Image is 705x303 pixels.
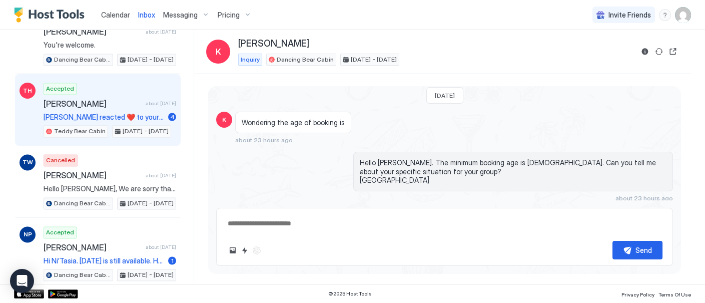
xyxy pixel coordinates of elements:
div: User profile [675,7,691,23]
button: Reservation information [639,46,651,58]
span: Hello [PERSON_NAME]. The minimum booking age is [DEMOGRAPHIC_DATA]. Can you tell me about your sp... [360,158,666,185]
button: Send [612,241,662,259]
span: Hello [PERSON_NAME], We are sorry that you had to cancel your reservation, but understand that th... [44,184,176,193]
span: Invite Friends [608,11,651,20]
button: Open reservation [667,46,679,58]
a: Host Tools Logo [14,8,89,23]
div: Open Intercom Messenger [10,269,34,293]
a: Google Play Store [48,289,78,298]
span: © 2025 Host Tools [328,290,372,297]
span: K [216,46,221,58]
span: Wondering the age of booking is [242,118,345,127]
a: App Store [14,289,44,298]
span: 1 [171,257,174,264]
span: Accepted [46,84,74,93]
span: [PERSON_NAME] [238,38,309,50]
span: [DATE] [435,92,455,99]
span: about [DATE] [146,29,176,35]
span: Messaging [163,11,198,20]
span: Dancing Bear Cabin [54,55,111,64]
span: about 23 hours ago [235,136,293,144]
span: K [222,115,226,124]
a: Calendar [101,10,130,20]
a: Privacy Policy [621,288,654,299]
span: Hi Ni’Tasia. [DATE] is still available. However I can't change your check out date on my end beca... [44,256,164,265]
div: Send [635,245,652,255]
span: Accepted [46,228,74,237]
button: Upload image [227,244,239,256]
span: about [DATE] [146,244,176,250]
a: Terms Of Use [658,288,691,299]
span: [PERSON_NAME] [44,99,142,109]
span: Terms Of Use [658,291,691,297]
span: Pricing [218,11,240,20]
span: about [DATE] [146,172,176,179]
span: [DATE] - [DATE] [128,199,174,208]
span: [DATE] - [DATE] [128,270,174,279]
span: Dancing Bear Cabin [54,270,111,279]
span: [DATE] - [DATE] [351,55,397,64]
span: Cancelled [46,156,75,165]
span: Inbox [138,11,155,19]
span: [PERSON_NAME] reacted ❤️ to your message "Hi [PERSON_NAME], Thank you for booking our beautiful c... [44,113,164,122]
span: TW [23,158,33,167]
span: [DATE] - [DATE] [123,127,169,136]
span: Dancing Bear Cabin [54,199,111,208]
span: Privacy Policy [621,291,654,297]
span: [PERSON_NAME] [44,170,142,180]
span: about [DATE] [146,100,176,107]
div: menu [659,9,671,21]
button: Quick reply [239,244,251,256]
span: 4 [170,113,175,121]
a: Inbox [138,10,155,20]
button: Sync reservation [653,46,665,58]
span: [PERSON_NAME] [44,27,142,37]
span: Dancing Bear Cabin [277,55,334,64]
span: [PERSON_NAME] [44,242,142,252]
span: about 23 hours ago [615,194,673,202]
span: Inquiry [241,55,260,64]
span: Calendar [101,11,130,19]
span: Teddy Bear Cabin [54,127,106,136]
span: TH [23,86,32,95]
span: NP [24,230,32,239]
span: [DATE] - [DATE] [128,55,174,64]
span: You're welcome. [44,41,176,50]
